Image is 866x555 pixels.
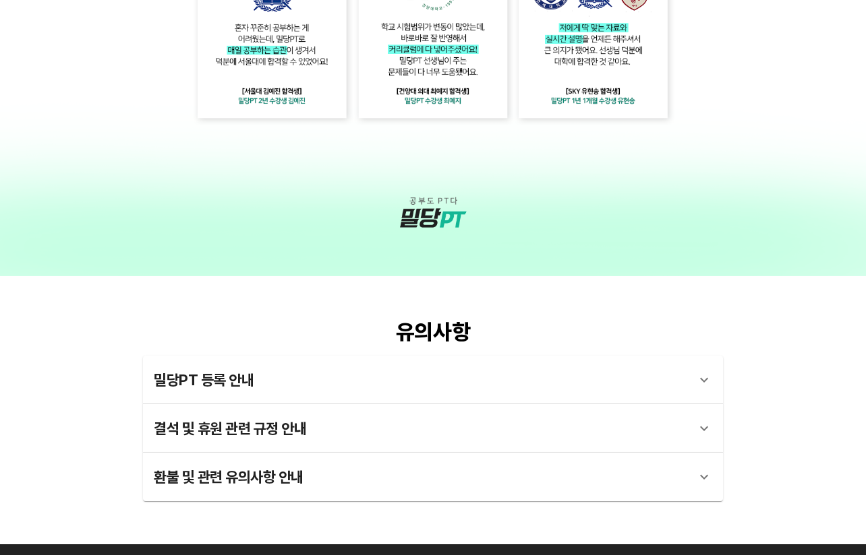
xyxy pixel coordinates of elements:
div: 밀당PT 등록 안내 [154,364,688,396]
div: 결석 및 휴원 관련 규정 안내 [154,412,688,445]
div: 밀당PT 등록 안내 [143,356,723,404]
div: 결석 및 휴원 관련 규정 안내 [143,404,723,453]
div: 환불 및 관련 유의사항 안내 [143,453,723,501]
div: 환불 및 관련 유의사항 안내 [154,461,688,493]
div: 유의사항 [143,319,723,345]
